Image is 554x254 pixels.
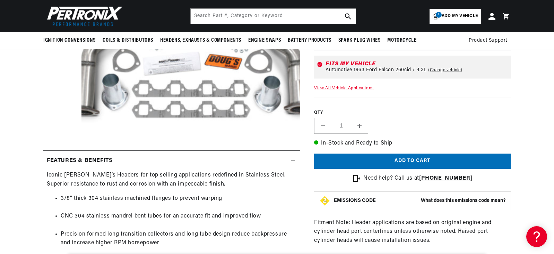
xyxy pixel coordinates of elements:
summary: Spark Plug Wires [335,32,384,49]
span: Automotive 1963 Ford Falcon 260cid / 4.3L [326,67,427,73]
summary: Coils & Distributors [99,32,157,49]
h2: Features & Benefits [47,156,112,165]
summary: Motorcycle [384,32,420,49]
img: Emissions code [319,195,330,206]
a: View All Vehicle Applications [314,86,373,90]
input: Search Part #, Category or Keyword [191,9,356,24]
span: 7 [436,12,442,18]
span: Battery Products [288,37,331,44]
span: Coils & Distributors [103,37,153,44]
summary: Features & Benefits [43,151,300,171]
div: Fits my vehicle [326,61,508,67]
li: CNC 304 stainless mandrel bent tubes for an accurate fit and improved flow [61,212,297,230]
button: Add to cart [314,154,511,169]
p: Need help? Call us at [363,174,473,183]
img: Pertronix [43,4,123,28]
li: 3/8” thick 304 stainless machined flanges to prevent warping [61,194,297,212]
button: EMISSIONS CODEWhat does this emissions code mean? [334,198,505,204]
strong: EMISSIONS CODE [334,198,376,203]
summary: Ignition Conversions [43,32,99,49]
a: Change vehicle [428,67,462,73]
summary: Headers, Exhausts & Components [157,32,245,49]
a: 7Add my vehicle [430,9,481,24]
span: Ignition Conversions [43,37,96,44]
label: QTY [314,110,511,116]
span: Engine Swaps [248,37,281,44]
summary: Engine Swaps [245,32,284,49]
span: Add my vehicle [442,13,478,19]
span: Spark Plug Wires [338,37,381,44]
strong: What does this emissions code mean? [421,198,505,203]
p: In-Stock and Ready to Ship [314,139,511,148]
p: Iconic [PERSON_NAME]’s Headers for top selling applications redefined in Stainless Steel. Superio... [47,171,297,189]
summary: Product Support [469,32,511,49]
span: Motorcycle [387,37,416,44]
a: [PHONE_NUMBER] [419,175,473,181]
button: search button [340,9,356,24]
span: Product Support [469,37,507,44]
summary: Battery Products [284,32,335,49]
span: Headers, Exhausts & Components [160,37,241,44]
